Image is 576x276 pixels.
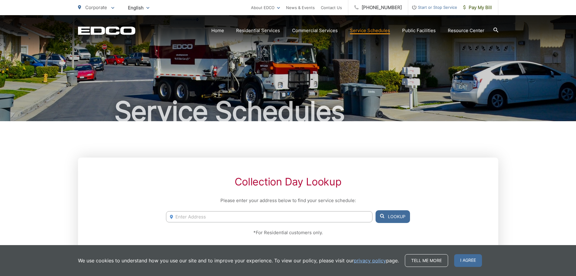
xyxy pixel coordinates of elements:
[286,4,315,11] a: News & Events
[321,4,342,11] a: Contact Us
[354,257,386,264] a: privacy policy
[78,26,135,35] a: EDCD logo. Return to the homepage.
[454,254,482,267] span: I agree
[463,4,492,11] span: Pay My Bill
[292,27,338,34] a: Commercial Services
[78,257,399,264] p: We use cookies to understand how you use our site and to improve your experience. To view our pol...
[402,27,436,34] a: Public Facilities
[251,4,280,11] a: About EDCO
[236,27,280,34] a: Residential Services
[166,197,410,204] p: Please enter your address below to find your service schedule:
[166,229,410,236] p: *For Residential customers only.
[405,254,448,267] a: Tell me more
[123,2,154,13] span: English
[166,176,410,188] h2: Collection Day Lookup
[166,211,372,222] input: Enter Address
[350,27,390,34] a: Service Schedules
[78,96,498,127] h1: Service Schedules
[376,210,410,223] button: Lookup
[448,27,484,34] a: Resource Center
[211,27,224,34] a: Home
[85,5,107,10] span: Corporate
